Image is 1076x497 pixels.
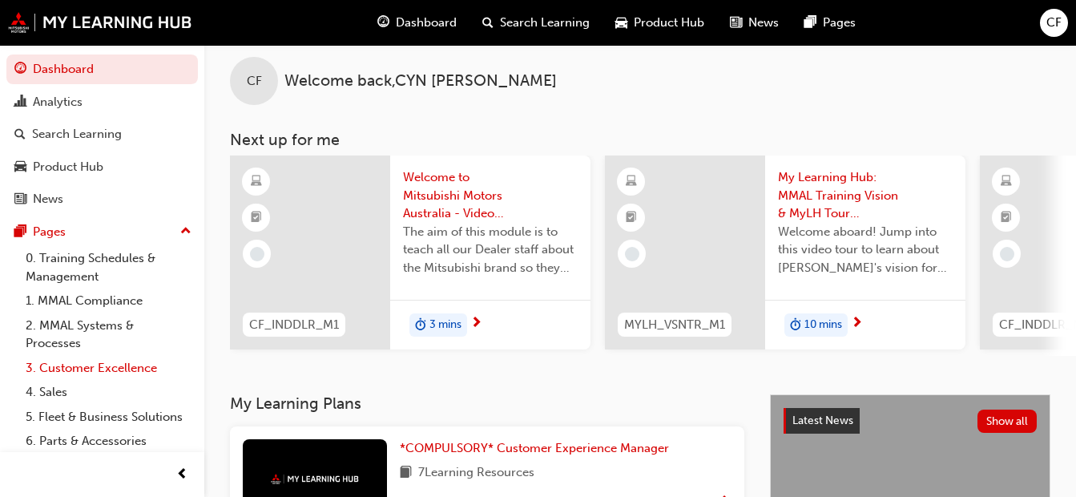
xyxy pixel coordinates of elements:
span: booktick-icon [1001,208,1012,228]
button: Show all [977,410,1038,433]
span: MYLH_VSNTR_M1 [624,316,725,334]
a: 4. Sales [19,380,198,405]
a: 0. Training Schedules & Management [19,246,198,289]
span: guage-icon [377,13,389,33]
div: News [33,190,63,208]
span: learningResourceType_ELEARNING-icon [1001,172,1012,192]
span: search-icon [482,13,494,33]
span: next-icon [851,317,863,331]
span: News [748,14,779,32]
span: Product Hub [634,14,704,32]
span: prev-icon [176,465,188,485]
button: Pages [6,217,198,247]
a: 2. MMAL Systems & Processes [19,313,198,356]
a: 1. MMAL Compliance [19,289,198,313]
span: news-icon [14,192,26,207]
span: chart-icon [14,95,26,110]
span: *COMPULSORY* Customer Experience Manager [400,441,669,455]
button: DashboardAnalyticsSearch LearningProduct HubNews [6,51,198,217]
button: CF [1040,9,1068,37]
span: Welcome to Mitsubishi Motors Australia - Video (Dealer Induction) [403,168,578,223]
a: News [6,184,198,214]
span: learningRecordVerb_NONE-icon [625,247,639,261]
span: Welcome aboard! Jump into this video tour to learn about [PERSON_NAME]'s vision for your learning... [778,223,953,277]
img: mmal [271,474,359,484]
a: 3. Customer Excellence [19,356,198,381]
a: MYLH_VSNTR_M1My Learning Hub: MMAL Training Vision & MyLH Tour (Elective)Welcome aboard! Jump int... [605,156,965,350]
span: booktick-icon [251,208,262,228]
span: car-icon [14,160,26,175]
a: 5. Fleet & Business Solutions [19,405,198,430]
span: car-icon [615,13,627,33]
span: 3 mins [429,316,461,334]
img: mmal [8,12,192,33]
span: pages-icon [14,225,26,240]
span: duration-icon [415,315,426,336]
span: booktick-icon [626,208,637,228]
span: pages-icon [804,13,816,33]
span: guage-icon [14,63,26,77]
span: news-icon [730,13,742,33]
span: up-icon [180,221,191,242]
span: My Learning Hub: MMAL Training Vision & MyLH Tour (Elective) [778,168,953,223]
div: Search Learning [32,125,122,143]
span: learningResourceType_ELEARNING-icon [251,172,262,192]
a: pages-iconPages [792,6,868,39]
div: Analytics [33,93,83,111]
a: Analytics [6,87,198,117]
a: Latest NewsShow all [784,408,1037,434]
span: 7 Learning Resources [418,463,534,483]
span: learningRecordVerb_NONE-icon [1000,247,1014,261]
h3: Next up for me [204,131,1076,149]
span: Search Learning [500,14,590,32]
span: CF [1046,14,1062,32]
span: learningRecordVerb_NONE-icon [250,247,264,261]
a: Dashboard [6,55,198,84]
a: CF_INDDLR_M1Welcome to Mitsubishi Motors Australia - Video (Dealer Induction)The aim of this modu... [230,156,590,350]
span: The aim of this module is to teach all our Dealer staff about the Mitsubishi brand so they demons... [403,223,578,277]
span: learningResourceType_ELEARNING-icon [626,172,637,192]
a: news-iconNews [717,6,792,39]
span: duration-icon [790,315,801,336]
span: Pages [823,14,856,32]
a: Search Learning [6,119,198,149]
a: car-iconProduct Hub [602,6,717,39]
span: CF [247,72,262,91]
span: book-icon [400,463,412,483]
h3: My Learning Plans [230,394,744,413]
a: search-iconSearch Learning [469,6,602,39]
span: 10 mins [804,316,842,334]
span: next-icon [470,317,482,331]
span: search-icon [14,127,26,142]
a: guage-iconDashboard [365,6,469,39]
span: Latest News [792,414,853,427]
span: Dashboard [396,14,457,32]
div: Product Hub [33,158,103,176]
a: 6. Parts & Accessories [19,429,198,454]
div: Pages [33,223,66,241]
span: Welcome back , CYN [PERSON_NAME] [284,72,557,91]
span: CF_INDDLR_M1 [249,316,339,334]
a: *COMPULSORY* Customer Experience Manager [400,439,675,458]
a: Product Hub [6,152,198,182]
